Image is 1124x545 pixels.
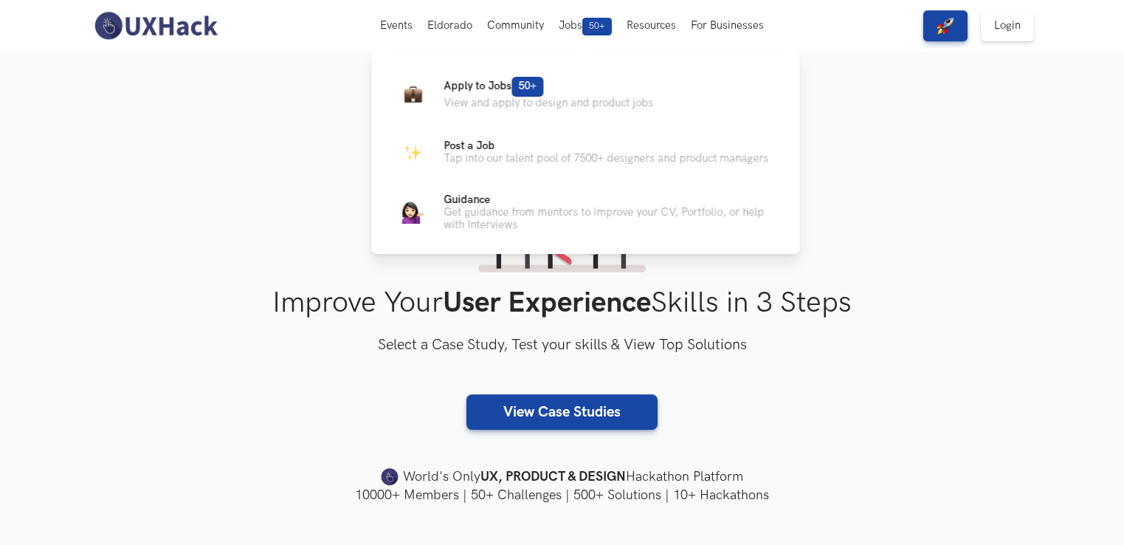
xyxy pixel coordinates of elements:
img: Guidance [401,202,424,224]
p: Tap into our talent pool of 7500+ designers and product managers [444,152,768,165]
h3: Select a Case Study, Test your skills & View Top Solutions [90,334,1035,357]
p: View and apply to design and product jobs [444,97,653,109]
img: Briefcase [404,84,422,103]
a: ParkingPost a JobTap into our talent pool of 7500+ designers and product managers [395,134,776,170]
strong: User Experience [443,286,651,321]
a: GuidanceGuidanceGet guidance from mentors to improve your CV, Portfolio, or help with Interviews [395,193,776,231]
span: 50+ [582,18,612,35]
img: UXHack-logo.png [90,10,221,41]
a: BriefcaseApply to Jobs50+View and apply to design and product jobs [395,75,776,111]
strong: UX, PRODUCT & DESIGN [480,467,626,487]
span: Apply to Jobs [444,80,543,92]
a: View Case Studies [466,394,658,430]
h4: World's Only Hackathon Platform [90,467,1035,487]
img: Parking [404,143,422,162]
a: Login [981,10,1034,41]
h1: Improve Your Skills in 3 Steps [90,286,1035,321]
img: rocket [937,17,954,35]
p: Get guidance from mentors to improve your CV, Portfolio, or help with Interviews [444,206,776,231]
span: Guidance [444,193,490,206]
img: uxhack-favicon-image.png [381,467,399,487]
span: 50+ [511,77,543,97]
span: Post a Job [444,140,494,152]
h4: 10000+ Members | 50+ Challenges | 500+ Solutions | 10+ Hackathons [90,486,1035,504]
